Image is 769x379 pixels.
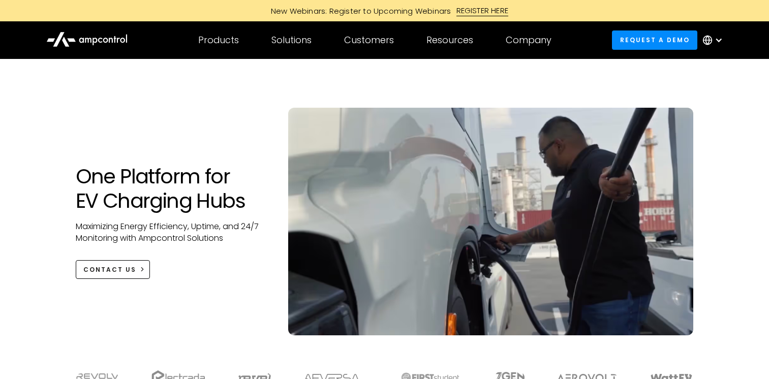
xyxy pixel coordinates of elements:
h1: One Platform for EV Charging Hubs [76,164,268,213]
a: New Webinars: Register to Upcoming WebinarsREGISTER HERE [156,5,613,16]
div: Solutions [271,35,312,46]
div: New Webinars: Register to Upcoming Webinars [261,6,456,16]
div: Company [506,35,551,46]
p: Maximizing Energy Efficiency, Uptime, and 24/7 Monitoring with Ampcontrol Solutions [76,221,268,244]
div: Products [198,35,239,46]
div: Customers [344,35,394,46]
div: CONTACT US [83,265,136,274]
a: Request a demo [612,30,697,49]
div: Resources [426,35,473,46]
div: REGISTER HERE [456,5,509,16]
a: CONTACT US [76,260,150,279]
